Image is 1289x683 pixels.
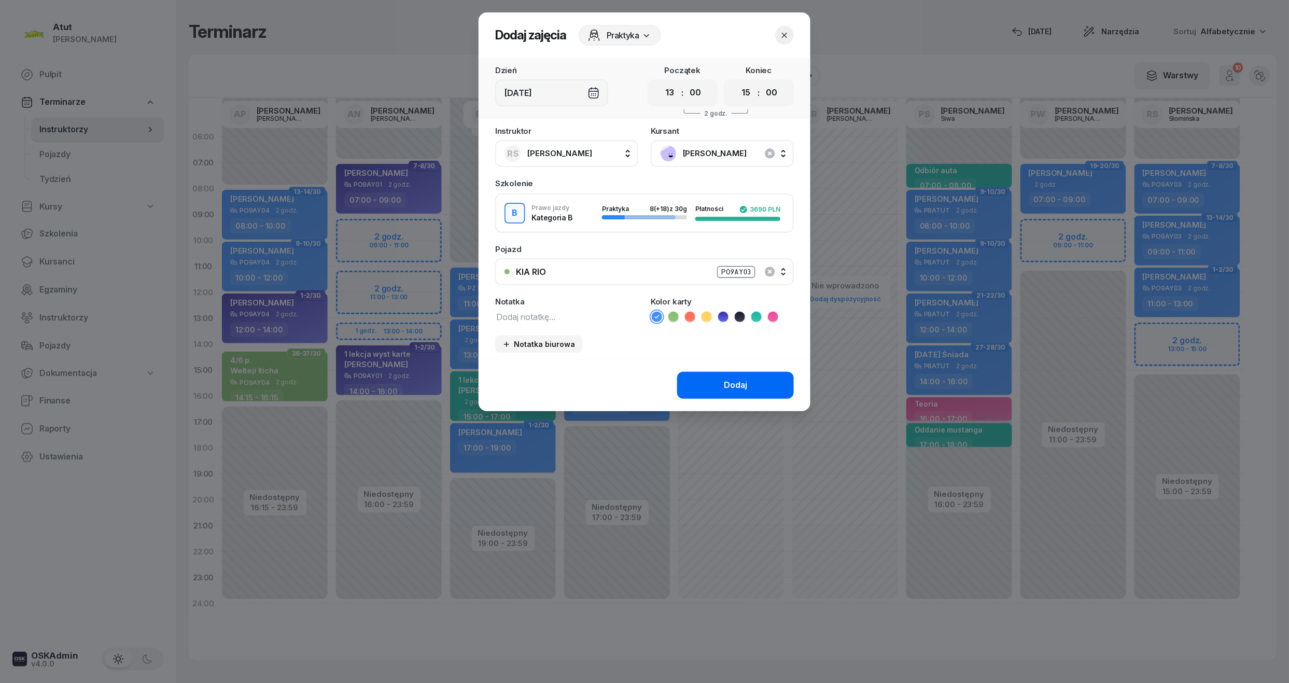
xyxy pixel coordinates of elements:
div: PO9AY03 [717,266,755,278]
span: Praktyka [602,205,629,213]
h2: Dodaj zajęcia [495,27,566,44]
div: Notatka biurowa [502,340,575,349]
div: : [758,87,760,99]
button: KIA RIOPO9AY03 [495,258,794,285]
button: Notatka biurowa [495,336,582,353]
div: KIA RIO [516,268,546,276]
div: Płatności [695,205,730,214]
span: [PERSON_NAME] [683,147,784,160]
span: RS [507,149,519,158]
div: Dodaj [724,379,747,392]
button: RS[PERSON_NAME] [495,140,638,167]
span: [PERSON_NAME] [527,148,592,158]
div: : [682,87,684,99]
div: 3690 PLN [739,205,780,214]
button: BPrawo jazdyKategoria BPraktyka8(+18)z 30gPłatności3690 PLN [496,194,793,232]
span: (+18) [654,205,669,213]
span: Praktyka [607,29,639,41]
button: Dodaj [677,372,794,399]
div: 8 z 30g [650,205,687,212]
